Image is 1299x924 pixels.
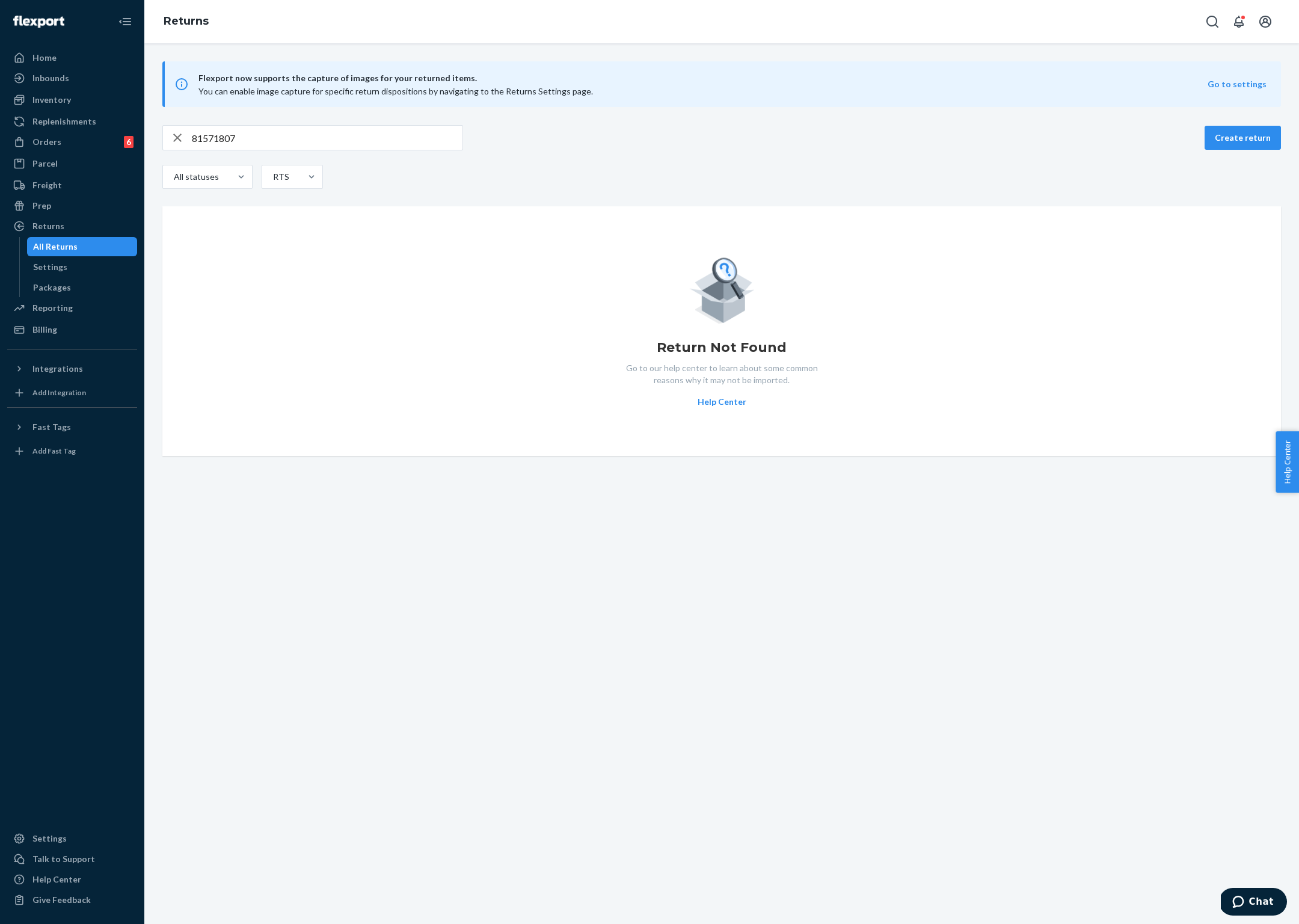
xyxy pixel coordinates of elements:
a: Prep [7,196,137,215]
button: Close Navigation [113,10,137,34]
a: Parcel [7,154,137,173]
div: Talk to Support [32,853,95,865]
div: Integrations [32,363,83,375]
iframe: Opens a widget where you can chat to one of our agents [1221,888,1287,918]
div: Inventory [32,94,71,106]
div: Replenishments [32,115,96,128]
h1: Return Not Found [657,338,787,357]
input: Search returns by rma, id, tracking number [192,126,462,150]
div: Add Integration [32,387,86,398]
img: Empty list [689,254,755,324]
a: Billing [7,320,137,339]
div: Freight [32,179,62,191]
a: Add Integration [7,383,137,402]
div: All Returns [33,241,78,253]
a: Orders6 [7,132,137,152]
div: 6 [124,136,134,148]
a: All Returns [27,237,138,256]
a: Packages [27,278,138,297]
span: You can enable image capture for specific return dispositions by navigating to the Returns Settin... [198,86,593,96]
ol: breadcrumbs [154,4,218,39]
div: Add Fast Tag [32,446,76,456]
button: Open account menu [1253,10,1277,34]
div: Reporting [32,302,73,314]
span: Flexport now supports the capture of images for your returned items. [198,71,1208,85]
button: Talk to Support [7,849,137,869]
a: Reporting [7,298,137,318]
a: Returns [7,217,137,236]
button: Create return [1205,126,1281,150]
button: Fast Tags [7,417,137,437]
div: Parcel [32,158,58,170]
button: Open Search Box [1200,10,1224,34]
button: Integrations [7,359,137,378]
div: Home [32,52,57,64]
img: Flexport logo [13,16,64,28]
div: Settings [33,261,67,273]
a: Home [7,48,137,67]
div: Prep [32,200,51,212]
a: Inventory [7,90,137,109]
a: Replenishments [7,112,137,131]
div: Orders [32,136,61,148]
a: Settings [27,257,138,277]
a: Returns [164,14,209,28]
button: Help Center [698,396,746,408]
button: Open notifications [1227,10,1251,34]
div: Packages [33,282,71,294]
div: Help Center [32,873,81,885]
button: Go to settings [1208,78,1267,90]
div: Give Feedback [32,894,91,906]
div: Returns [32,220,64,232]
a: Inbounds [7,69,137,88]
a: Settings [7,829,137,848]
div: Billing [32,324,57,336]
button: Help Center [1276,431,1299,493]
div: Settings [32,833,67,845]
button: Give Feedback [7,890,137,910]
a: Freight [7,176,137,195]
a: Add Fast Tag [7,442,137,461]
div: All statuses [174,171,217,183]
div: RTS [273,171,287,183]
a: Help Center [7,870,137,889]
p: Go to our help center to learn about some common reasons why it may not be imported. [616,362,827,386]
div: Inbounds [32,72,69,84]
div: Fast Tags [32,421,71,433]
